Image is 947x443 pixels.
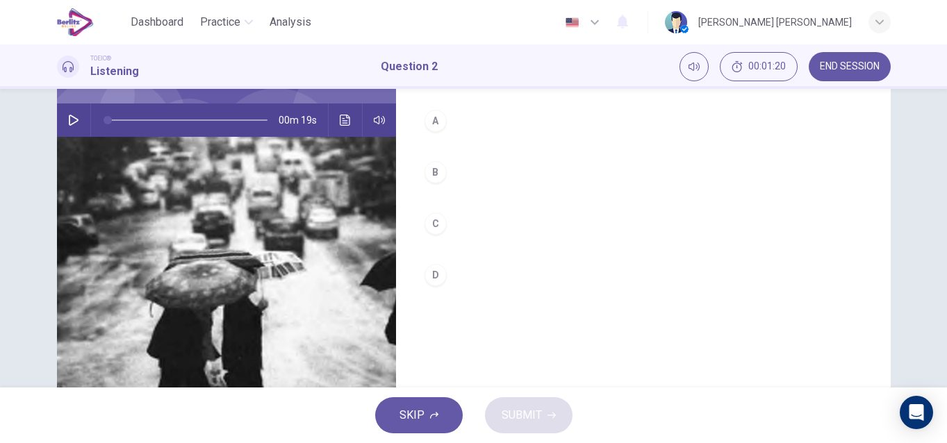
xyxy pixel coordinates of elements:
[200,14,240,31] span: Practice
[400,406,425,425] span: SKIP
[90,53,111,63] span: TOEIC®
[425,264,447,286] div: D
[418,258,868,292] button: D
[720,52,798,81] button: 00:01:20
[563,17,581,28] img: en
[195,10,258,35] button: Practice
[425,110,447,132] div: A
[57,8,126,36] a: EduSynch logo
[279,103,328,137] span: 00m 19s
[125,10,189,35] button: Dashboard
[418,206,868,241] button: C
[270,14,311,31] span: Analysis
[375,397,463,433] button: SKIP
[418,155,868,190] button: B
[900,396,933,429] div: Open Intercom Messenger
[90,63,139,80] h1: Listening
[264,10,317,35] button: Analysis
[418,103,868,138] button: A
[665,11,687,33] img: Profile picture
[680,52,709,81] div: Mute
[57,8,94,36] img: EduSynch logo
[131,14,183,31] span: Dashboard
[381,58,438,75] h1: Question 2
[820,61,880,72] span: END SESSION
[809,52,891,81] button: END SESSION
[425,161,447,183] div: B
[720,52,798,81] div: Hide
[425,212,447,235] div: C
[334,103,356,137] button: Click to see the audio transcription
[748,61,786,72] span: 00:01:20
[698,14,852,31] div: [PERSON_NAME] [PERSON_NAME]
